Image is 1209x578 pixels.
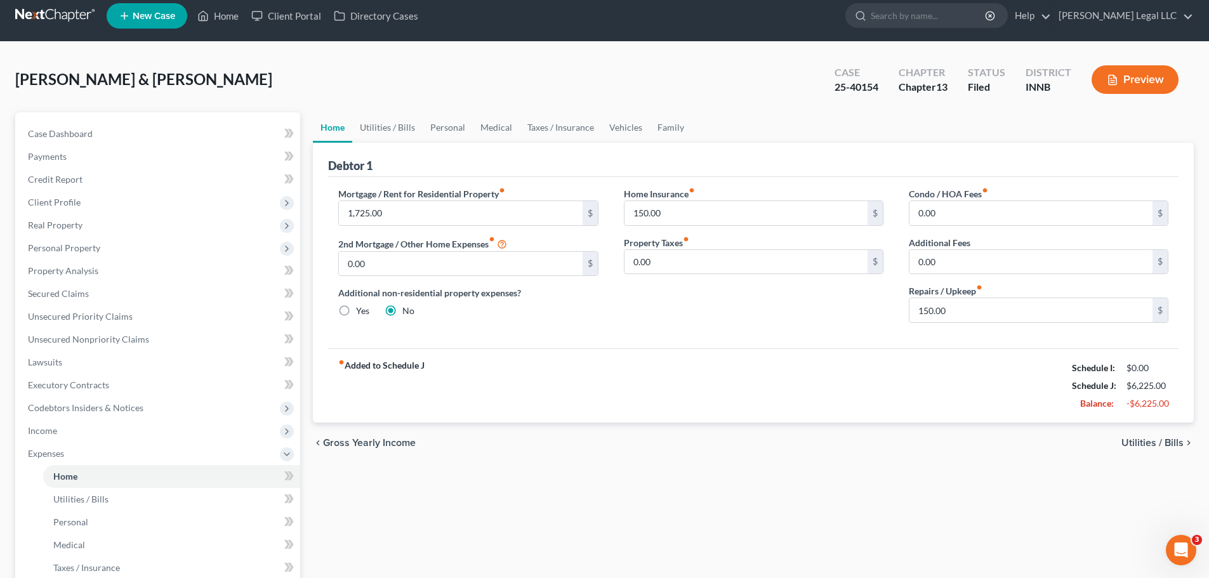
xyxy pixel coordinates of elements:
[1080,398,1114,409] strong: Balance:
[1026,80,1071,95] div: INNB
[423,112,473,143] a: Personal
[28,448,64,459] span: Expenses
[1126,362,1168,374] div: $0.00
[43,534,300,556] a: Medical
[1153,201,1168,225] div: $
[28,151,67,162] span: Payments
[624,250,868,274] input: --
[338,187,505,200] label: Mortgage / Rent for Residential Property
[583,252,598,276] div: $
[1052,4,1193,27] a: [PERSON_NAME] Legal LLC
[1008,4,1051,27] a: Help
[1184,438,1194,448] i: chevron_right
[909,298,1153,322] input: --
[18,259,300,282] a: Property Analysis
[683,236,689,242] i: fiber_manual_record
[133,11,175,21] span: New Case
[339,201,582,225] input: --
[43,488,300,511] a: Utilities / Bills
[650,112,692,143] a: Family
[28,220,83,230] span: Real Property
[868,250,883,274] div: $
[1126,379,1168,392] div: $6,225.00
[18,122,300,145] a: Case Dashboard
[43,465,300,488] a: Home
[53,516,88,527] span: Personal
[53,494,109,504] span: Utilities / Bills
[28,265,98,276] span: Property Analysis
[313,438,323,448] i: chevron_left
[28,334,149,345] span: Unsecured Nonpriority Claims
[327,4,425,27] a: Directory Cases
[18,328,300,351] a: Unsecured Nonpriority Claims
[909,284,982,298] label: Repairs / Upkeep
[18,168,300,191] a: Credit Report
[689,187,695,194] i: fiber_manual_record
[28,379,109,390] span: Executory Contracts
[499,187,505,194] i: fiber_manual_record
[28,174,83,185] span: Credit Report
[338,286,598,299] label: Additional non-residential property expenses?
[473,112,520,143] a: Medical
[356,305,369,317] label: Yes
[624,201,868,225] input: --
[18,374,300,397] a: Executory Contracts
[871,4,987,27] input: Search by name...
[43,511,300,534] a: Personal
[53,471,77,482] span: Home
[402,305,414,317] label: No
[28,357,62,367] span: Lawsuits
[1166,535,1196,565] iframe: Intercom live chat
[909,236,970,249] label: Additional Fees
[1092,65,1179,94] button: Preview
[968,80,1005,95] div: Filed
[624,236,689,249] label: Property Taxes
[338,359,425,412] strong: Added to Schedule J
[338,359,345,365] i: fiber_manual_record
[53,562,120,573] span: Taxes / Insurance
[1153,250,1168,274] div: $
[1072,380,1116,391] strong: Schedule J:
[624,187,695,200] label: Home Insurance
[191,4,245,27] a: Home
[323,438,416,448] span: Gross Yearly Income
[835,80,878,95] div: 25-40154
[53,539,85,550] span: Medical
[583,201,598,225] div: $
[1126,397,1168,410] div: -$6,225.00
[352,112,423,143] a: Utilities / Bills
[489,236,495,242] i: fiber_manual_record
[968,65,1005,80] div: Status
[28,288,89,299] span: Secured Claims
[313,438,416,448] button: chevron_left Gross Yearly Income
[1072,362,1115,373] strong: Schedule I:
[909,201,1153,225] input: --
[909,250,1153,274] input: --
[909,187,988,200] label: Condo / HOA Fees
[28,242,100,253] span: Personal Property
[245,4,327,27] a: Client Portal
[15,70,272,88] span: [PERSON_NAME] & [PERSON_NAME]
[976,284,982,291] i: fiber_manual_record
[899,80,948,95] div: Chapter
[339,252,582,276] input: --
[1026,65,1071,80] div: District
[868,201,883,225] div: $
[313,112,352,143] a: Home
[28,197,81,207] span: Client Profile
[328,158,373,173] div: Debtor 1
[936,81,948,93] span: 13
[18,351,300,374] a: Lawsuits
[1121,438,1184,448] span: Utilities / Bills
[982,187,988,194] i: fiber_manual_record
[835,65,878,80] div: Case
[28,128,93,139] span: Case Dashboard
[1153,298,1168,322] div: $
[520,112,602,143] a: Taxes / Insurance
[899,65,948,80] div: Chapter
[1192,535,1202,545] span: 3
[18,305,300,328] a: Unsecured Priority Claims
[338,236,507,251] label: 2nd Mortgage / Other Home Expenses
[28,425,57,436] span: Income
[28,311,133,322] span: Unsecured Priority Claims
